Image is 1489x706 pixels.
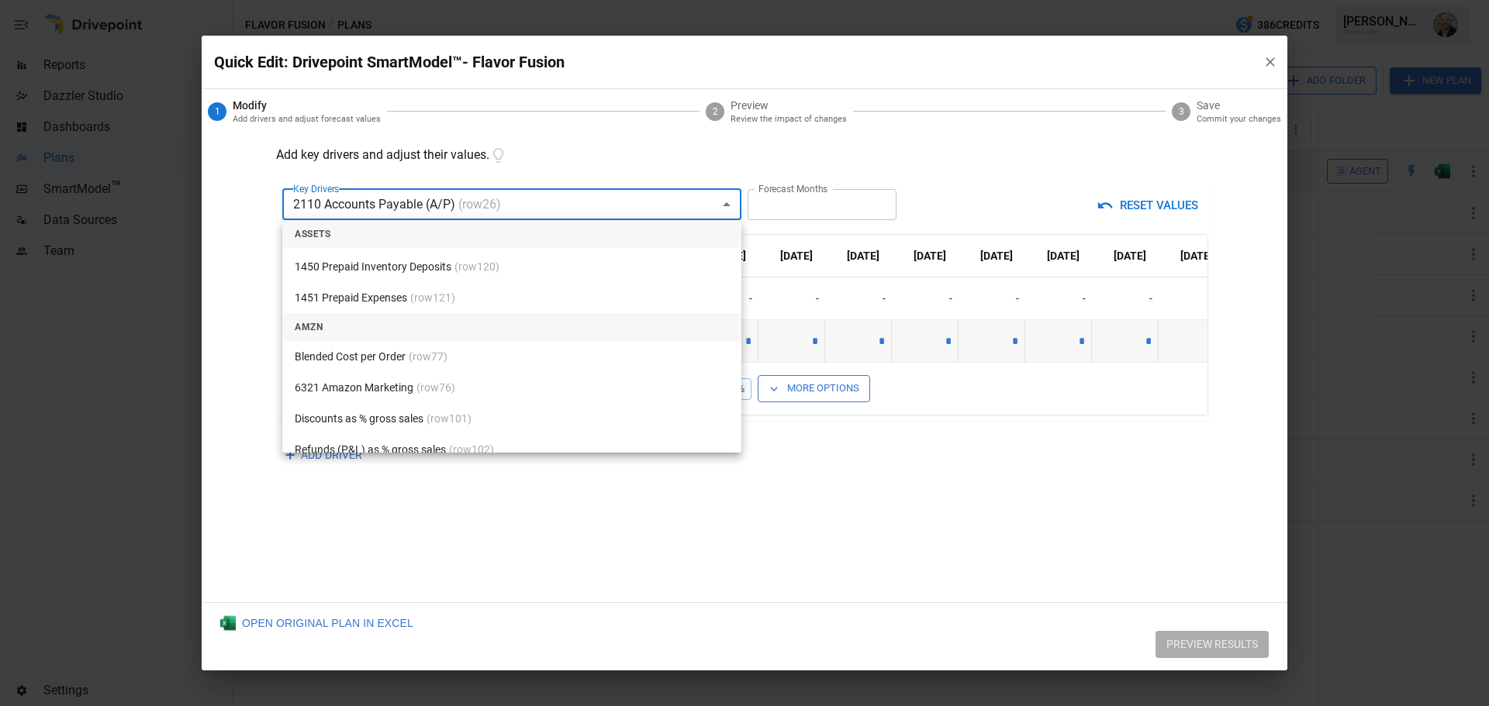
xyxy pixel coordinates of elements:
[454,259,499,275] span: (row 120 )
[282,313,741,341] li: AMZN
[410,290,455,306] span: (row 121 )
[282,251,741,282] li: 1450 Prepaid Inventory Deposits
[282,220,741,248] li: Assets
[409,349,447,365] span: (row 77 )
[282,403,741,434] li: Discounts as % gross sales
[282,282,741,313] li: 1451 Prepaid Expenses
[449,442,494,458] span: (row 102 )
[282,372,741,403] li: 6321 Amazon Marketing
[282,434,741,465] li: Refunds (P&L) as % gross sales
[427,411,472,427] span: (row 101 )
[416,380,455,396] span: (row 76 )
[282,341,741,372] li: Blended Cost per Order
